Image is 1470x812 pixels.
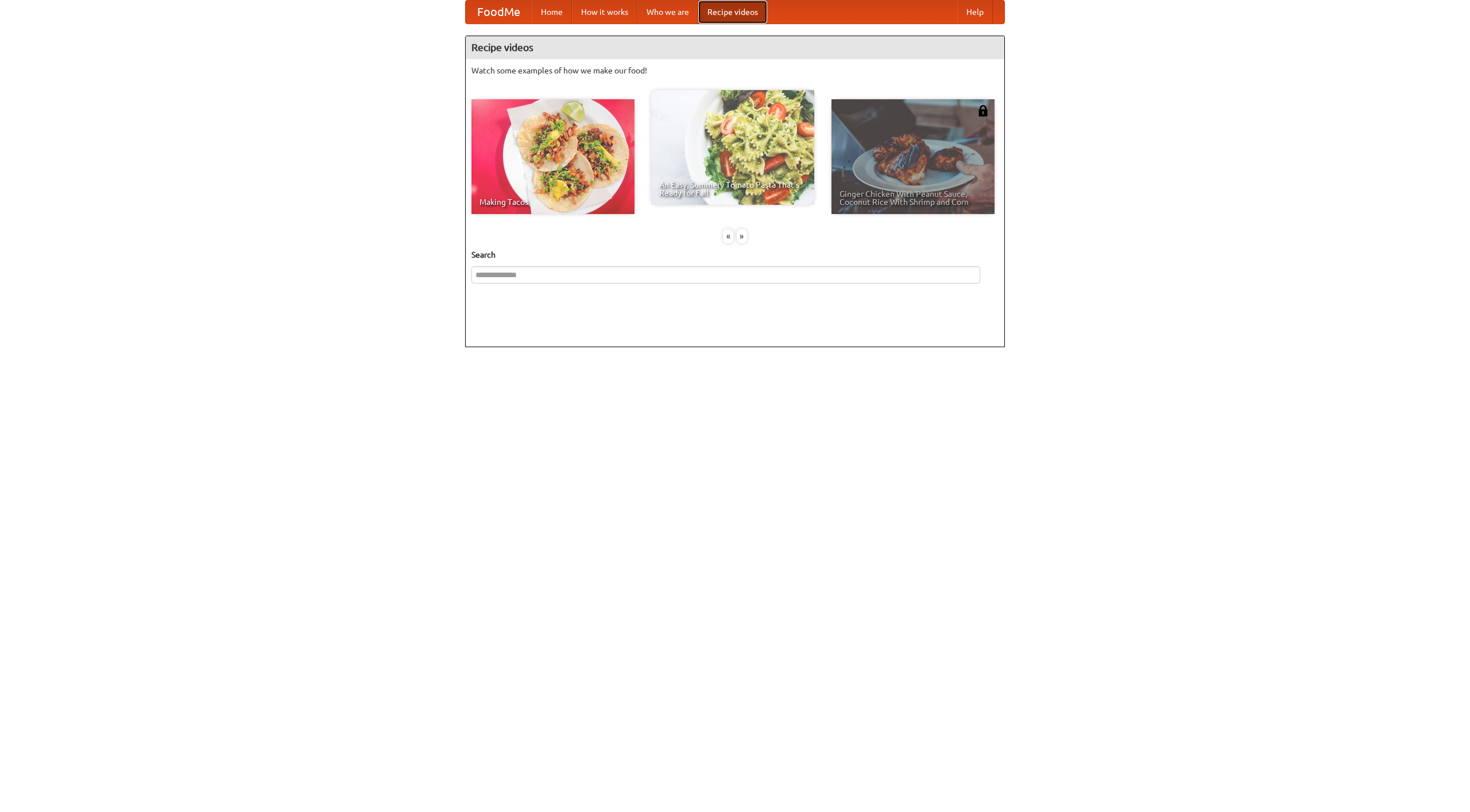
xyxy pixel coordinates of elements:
span: Making Tacos [479,198,626,206]
a: An Easy, Summery Tomato Pasta That's Ready for Fall [651,90,814,205]
a: FoodMe [466,1,532,24]
a: Recipe videos [698,1,767,24]
span: An Easy, Summery Tomato Pasta That's Ready for Fall [659,181,806,197]
a: Help [957,1,993,24]
div: » [737,229,747,243]
p: Watch some examples of how we make our food! [471,65,999,76]
a: Making Tacos [471,99,635,214]
h4: Recipe videos [466,36,1004,59]
h5: Search [471,249,999,261]
div: « [723,229,733,243]
a: Who we are [637,1,698,24]
img: 483408.png [977,105,989,116]
a: How it works [572,1,637,24]
a: Home [532,1,572,24]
